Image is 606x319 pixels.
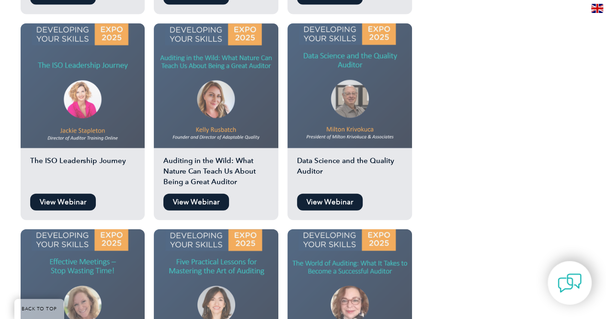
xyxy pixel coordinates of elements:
a: View Webinar [30,194,96,211]
h2: Data Science and the Quality Auditor [287,155,412,189]
h2: Auditing in the Wild: What Nature Can Teach Us About Being a Great Auditor [154,155,278,189]
img: contact-chat.png [558,271,582,295]
img: Kelly [154,24,278,148]
a: BACK TO TOP [14,299,64,319]
a: View Webinar [163,194,229,211]
img: milton [287,24,412,148]
img: Jackie [21,24,145,148]
img: en [591,4,603,13]
a: The ISO Leadership Journey [21,24,145,189]
a: Data Science and the Quality Auditor [287,24,412,189]
a: Auditing in the Wild: What Nature Can Teach Us About Being a Great Auditor [154,24,278,189]
h2: The ISO Leadership Journey [21,155,145,189]
a: View Webinar [297,194,363,211]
